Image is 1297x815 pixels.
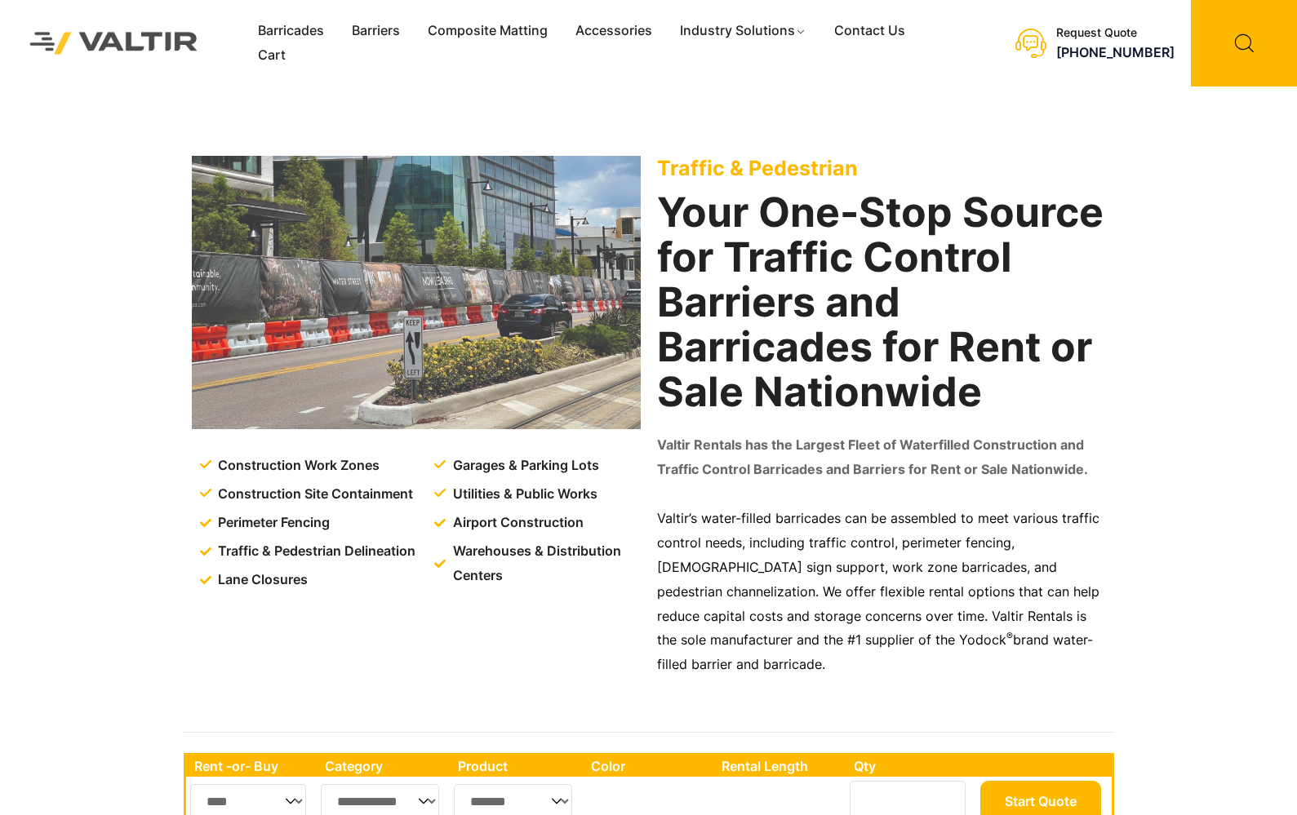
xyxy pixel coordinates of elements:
th: Category [317,755,451,777]
img: Valtir Rentals [12,15,215,73]
a: Composite Matting [414,19,562,43]
a: Contact Us [820,19,919,43]
p: Valtir Rentals has the Largest Fleet of Waterfilled Construction and Traffic Control Barricades a... [657,433,1106,482]
span: Perimeter Fencing [214,511,330,535]
span: Garages & Parking Lots [449,454,599,478]
sup: ® [1006,630,1013,642]
a: Industry Solutions [666,19,820,43]
span: Construction Work Zones [214,454,380,478]
span: Traffic & Pedestrian Delineation [214,539,415,564]
span: Warehouses & Distribution Centers [449,539,644,588]
a: Barricades [244,19,338,43]
a: Accessories [562,19,666,43]
span: Airport Construction [449,511,584,535]
span: Lane Closures [214,568,308,592]
th: Rental Length [713,755,846,777]
a: Cart [244,43,300,68]
th: Product [450,755,583,777]
p: Valtir’s water-filled barricades can be assembled to meet various traffic control needs, includin... [657,507,1106,677]
a: Barriers [338,19,414,43]
a: [PHONE_NUMBER] [1056,44,1175,60]
th: Qty [846,755,975,777]
span: Utilities & Public Works [449,482,597,507]
h2: Your One-Stop Source for Traffic Control Barriers and Barricades for Rent or Sale Nationwide [657,190,1106,414]
span: Construction Site Containment [214,482,413,507]
th: Color [583,755,714,777]
p: Traffic & Pedestrian [657,156,1106,180]
div: Request Quote [1056,26,1175,40]
th: Rent -or- Buy [186,755,317,777]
